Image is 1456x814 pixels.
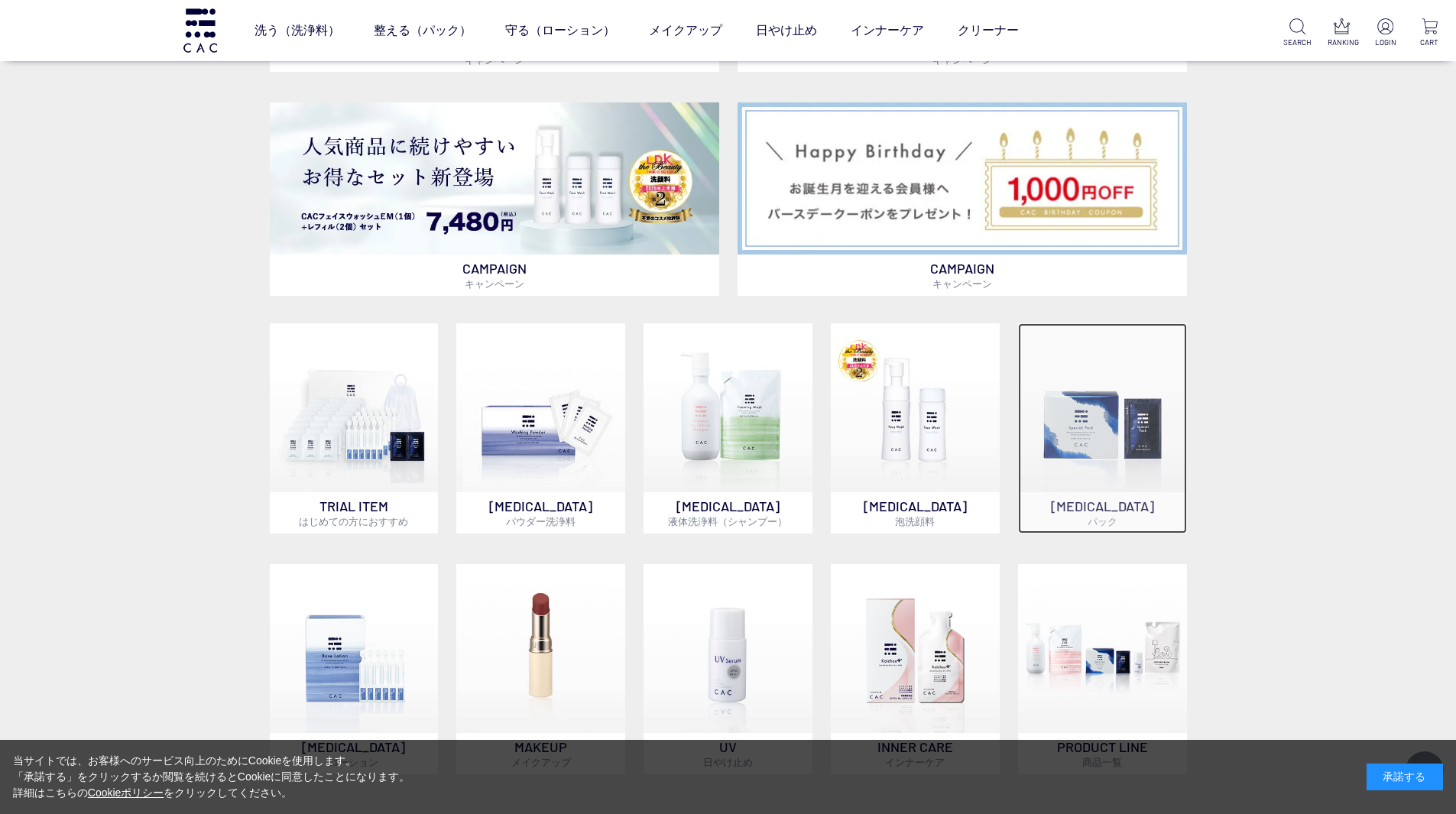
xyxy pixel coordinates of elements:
p: SEARCH [1283,37,1312,48]
a: クリーナー [958,9,1019,52]
p: LOGIN [1371,37,1399,48]
a: UV日やけ止め [644,564,812,774]
p: [MEDICAL_DATA] [644,492,812,533]
p: UV [644,733,812,774]
p: [MEDICAL_DATA] [831,492,1000,533]
p: PRODUCT LINE [1018,733,1187,774]
p: CAMPAIGN [270,255,719,296]
a: [MEDICAL_DATA]液体洗浄料（シャンプー） [644,323,812,533]
a: インナーケア [851,9,924,52]
span: パウダー洗浄料 [506,515,576,527]
a: [MEDICAL_DATA]パック [1018,323,1187,533]
img: バースデークーポン [738,102,1187,255]
img: 泡洗顔料 [831,323,1000,492]
a: メイクアップ [649,9,722,52]
img: トライアルセット [270,323,439,492]
span: キャンペーン [465,277,524,290]
span: 液体洗浄料（シャンプー） [668,515,787,527]
p: CAMPAIGN [738,255,1187,296]
div: 承諾する [1367,764,1443,790]
img: フェイスウォッシュ＋レフィル2個セット [270,102,719,255]
a: 洗う（洗浄料） [255,9,340,52]
a: SEARCH [1283,18,1312,48]
p: [MEDICAL_DATA] [270,733,439,774]
p: RANKING [1328,37,1356,48]
a: バースデークーポン バースデークーポン CAMPAIGNキャンペーン [738,102,1187,296]
p: CART [1415,37,1444,48]
a: フェイスウォッシュ＋レフィル2個セット フェイスウォッシュ＋レフィル2個セット CAMPAIGNキャンペーン [270,102,719,296]
p: [MEDICAL_DATA] [456,492,625,533]
a: Cookieポリシー [88,786,164,799]
a: 守る（ローション） [505,9,615,52]
a: 整える（パック） [374,9,472,52]
a: トライアルセット TRIAL ITEMはじめての方におすすめ [270,323,439,533]
a: [MEDICAL_DATA]パウダー洗浄料 [456,323,625,533]
a: 日やけ止め [756,9,817,52]
p: [MEDICAL_DATA] [1018,492,1187,533]
span: キャンペーン [932,277,992,290]
a: LOGIN [1371,18,1399,48]
a: PRODUCT LINE商品一覧 [1018,564,1187,774]
a: CART [1415,18,1444,48]
p: INNER CARE [831,733,1000,774]
span: 泡洗顔料 [895,515,935,527]
div: 当サイトでは、お客様へのサービス向上のためにCookieを使用します。 「承諾する」をクリックするか閲覧を続けるとCookieに同意したことになります。 詳細はこちらの をクリックしてください。 [13,753,410,801]
a: MAKEUPメイクアップ [456,564,625,774]
p: MAKEUP [456,733,625,774]
img: インナーケア [831,564,1000,733]
a: RANKING [1328,18,1356,48]
img: logo [181,8,219,52]
p: TRIAL ITEM [270,492,439,533]
a: インナーケア INNER CAREインナーケア [831,564,1000,774]
a: [MEDICAL_DATA]ローション [270,564,439,774]
span: パック [1088,515,1117,527]
a: 泡洗顔料 [MEDICAL_DATA]泡洗顔料 [831,323,1000,533]
span: はじめての方におすすめ [299,515,408,527]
